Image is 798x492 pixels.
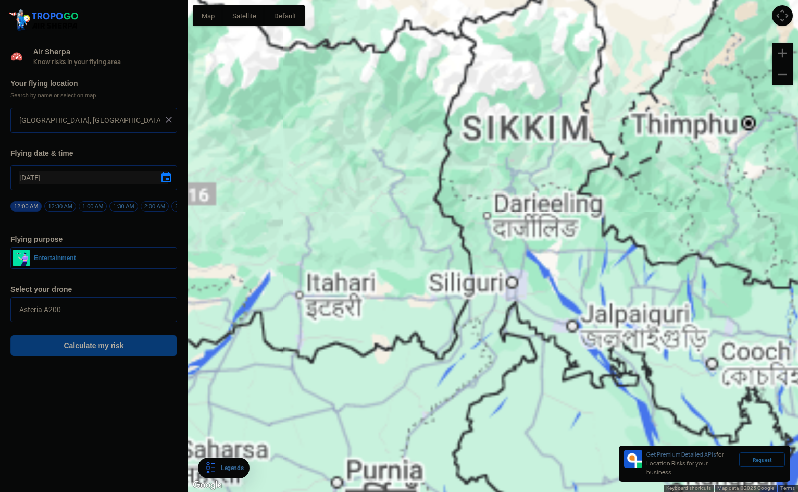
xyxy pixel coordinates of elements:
[33,58,177,66] span: Know risks in your flying area
[141,201,169,212] span: 2:00 AM
[8,8,82,32] img: ic_tgdronemaps.svg
[772,64,793,85] button: Zoom out
[33,47,177,56] span: Air Sherpa
[204,462,217,474] img: Legends
[164,115,174,125] img: ic_close.png
[171,201,199,212] span: 2:30 AM
[10,236,177,243] h3: Flying purpose
[30,254,160,262] span: Entertainment
[223,5,265,26] button: Show satellite imagery
[739,452,785,467] div: Request
[10,335,177,356] button: Calculate my risk
[10,80,177,87] h3: Your flying location
[44,201,76,212] span: 12:30 AM
[642,450,739,477] div: for Location Risks for your business.
[780,485,795,491] a: Terms
[193,5,223,26] button: Show street map
[10,50,23,63] img: Risk Scores
[10,201,42,212] span: 12:00 AM
[109,201,138,212] span: 1:30 AM
[217,462,243,474] div: Legends
[10,286,177,293] h3: Select your drone
[19,303,168,316] input: Search by name or Brand
[624,450,642,468] img: Premium APIs
[646,451,716,458] span: Get Premium Detailed APIs
[10,91,177,100] span: Search by name or select on map
[717,485,774,491] span: Map data ©2025 Google
[13,250,30,266] img: enterteinment.png
[666,485,711,492] button: Keyboard shortcuts
[10,150,177,157] h3: Flying date & time
[10,247,177,269] button: Entertainment
[190,478,225,492] a: Open this area in Google Maps (opens a new window)
[19,171,168,184] input: Select Date
[19,114,160,127] input: Search your flying location
[772,43,793,64] button: Zoom in
[772,5,793,26] button: Map camera controls
[190,478,225,492] img: Google
[79,201,107,212] span: 1:00 AM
